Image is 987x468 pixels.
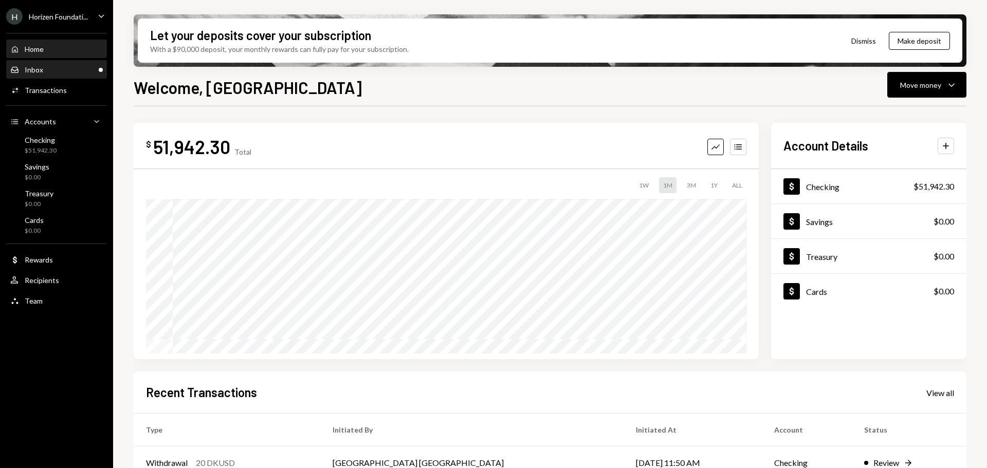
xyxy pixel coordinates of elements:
a: Cards$0.00 [771,274,966,308]
th: Initiated By [320,414,624,446]
div: Total [234,147,251,156]
th: Account [762,414,852,446]
th: Initiated At [624,414,761,446]
div: With a $90,000 deposit, your monthly rewards can fully pay for your subscription. [150,44,409,54]
a: Treasury$0.00 [6,186,107,211]
div: Home [25,45,44,53]
div: H [6,8,23,25]
div: Rewards [25,255,53,264]
div: Accounts [25,117,56,126]
a: Savings$0.00 [771,204,966,238]
div: Savings [806,217,833,227]
div: Move money [900,80,941,90]
a: Inbox [6,60,107,79]
div: Treasury [806,252,837,261]
div: $ [146,139,151,149]
div: Treasury [25,189,53,198]
div: Checking [25,136,57,144]
div: Horizen Foundati... [29,12,88,21]
div: 51,942.30 [153,135,230,158]
div: 1Y [706,177,722,193]
a: Team [6,291,107,310]
div: $51,942.30 [913,180,954,193]
div: Savings [25,162,49,171]
div: $51,942.30 [25,146,57,155]
h2: Recent Transactions [146,384,257,401]
div: $0.00 [934,250,954,263]
th: Type [134,414,320,446]
a: Checking$51,942.30 [6,133,107,157]
div: Recipients [25,276,59,285]
a: Cards$0.00 [6,213,107,237]
button: Make deposit [889,32,950,50]
a: Treasury$0.00 [771,239,966,273]
a: Savings$0.00 [6,159,107,184]
div: Let your deposits cover your subscription [150,27,371,44]
div: $0.00 [934,215,954,228]
div: Cards [806,287,827,296]
a: Checking$51,942.30 [771,169,966,203]
button: Dismiss [838,29,889,53]
a: Transactions [6,81,107,99]
div: Cards [25,216,44,224]
a: Recipients [6,271,107,289]
a: Accounts [6,112,107,130]
a: Home [6,40,107,58]
h2: Account Details [783,137,868,154]
div: $0.00 [25,173,49,182]
a: Rewards [6,250,107,269]
div: $0.00 [934,285,954,297]
button: Move money [887,72,966,98]
div: View all [926,388,954,398]
div: $0.00 [25,200,53,209]
div: ALL [728,177,746,193]
div: Checking [806,182,839,192]
div: 3M [683,177,700,193]
div: Inbox [25,65,43,74]
div: $0.00 [25,227,44,235]
div: 1W [635,177,653,193]
div: 1M [659,177,677,193]
h1: Welcome, [GEOGRAPHIC_DATA] [134,77,362,98]
th: Status [852,414,966,446]
div: Team [25,296,43,305]
div: Transactions [25,86,67,95]
a: View all [926,387,954,398]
